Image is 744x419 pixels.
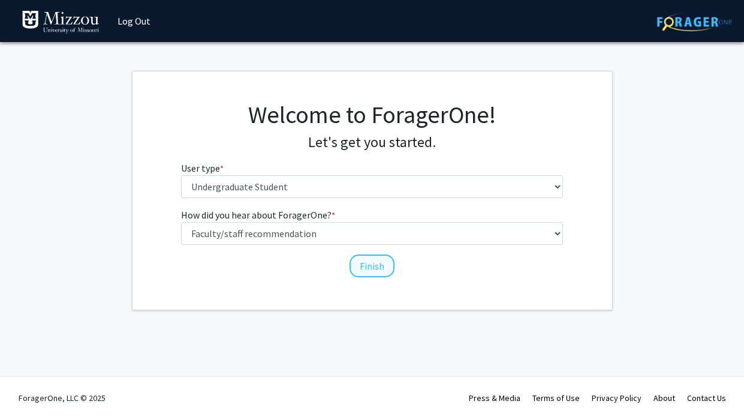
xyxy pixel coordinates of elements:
img: University of Missouri Logo [22,10,100,34]
a: Terms of Use [532,393,580,403]
a: Press & Media [469,393,520,403]
label: User type [181,161,224,175]
button: Finish [350,255,394,277]
h4: Let's get you started. [181,134,563,151]
h1: Welcome to ForagerOne! [181,100,563,129]
iframe: Chat [9,365,51,410]
a: Contact Us [687,393,726,403]
a: Privacy Policy [592,393,641,403]
a: About [653,393,675,403]
img: ForagerOne Logo [657,13,732,31]
label: How did you hear about ForagerOne? [181,208,335,222]
div: ForagerOne, LLC © 2025 [19,377,106,419]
